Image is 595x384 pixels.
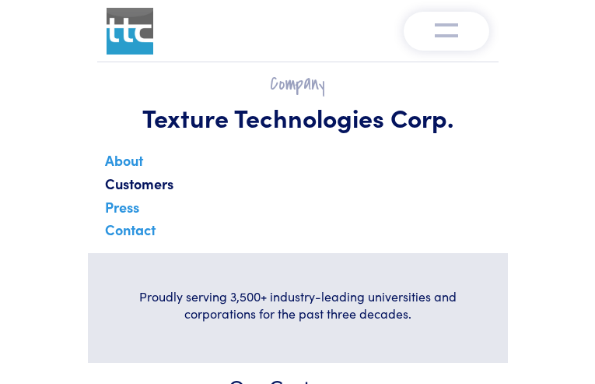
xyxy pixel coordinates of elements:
a: Contact [102,217,159,251]
a: Press [102,194,142,228]
a: About [102,147,146,181]
h6: Proudly serving 3,500+ industry-leading universities and corporations for the past three decades. [107,287,489,322]
img: menu-v1.0.png [435,19,458,38]
button: Toggle navigation [404,12,489,51]
img: ttc_logo_1x1_v1.0.png [107,8,153,55]
h1: Texture Technologies Corp. [107,102,489,133]
a: Customers [102,171,177,205]
h2: Company [107,72,489,96]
